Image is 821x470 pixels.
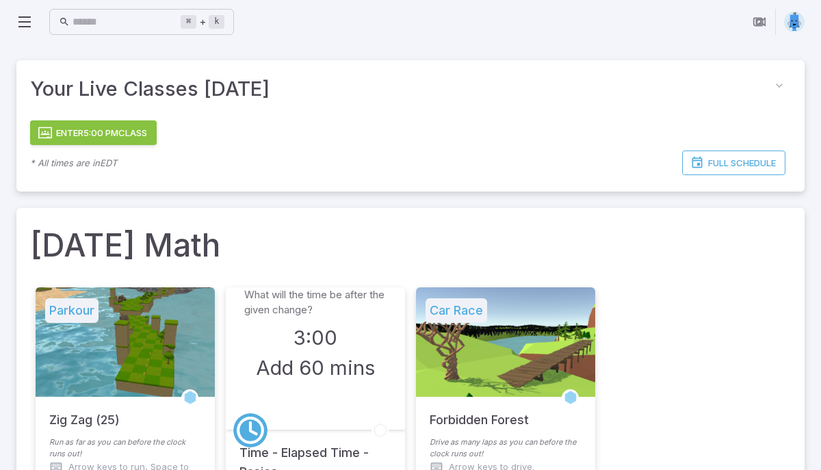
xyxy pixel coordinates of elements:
a: Full Schedule [682,151,785,175]
p: * All times are in EDT [30,156,117,170]
h1: [DATE] Math [30,222,791,268]
h5: Forbidden Forest [430,397,529,430]
a: Time [233,413,268,447]
h3: 3:00 [294,323,337,353]
h5: Car Race [426,298,487,323]
p: Run as far as you can before the clock runs out! [49,436,201,460]
kbd: ⌘ [181,15,196,29]
p: What will the time be after the given change? [244,287,387,317]
h5: Parkour [45,298,99,323]
button: collapse [768,74,791,97]
div: + [181,14,224,30]
h3: Add 60 mins [256,353,375,383]
p: Drive as many laps as you can before the clock runs out! [430,436,582,460]
kbd: k [209,15,224,29]
img: rectangle.svg [784,12,805,32]
span: Your Live Classes [DATE] [30,74,768,104]
h5: Zig Zag (25) [49,397,120,430]
button: Join in Zoom Client [746,9,772,35]
button: Enter5:00 PMClass [30,120,157,145]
